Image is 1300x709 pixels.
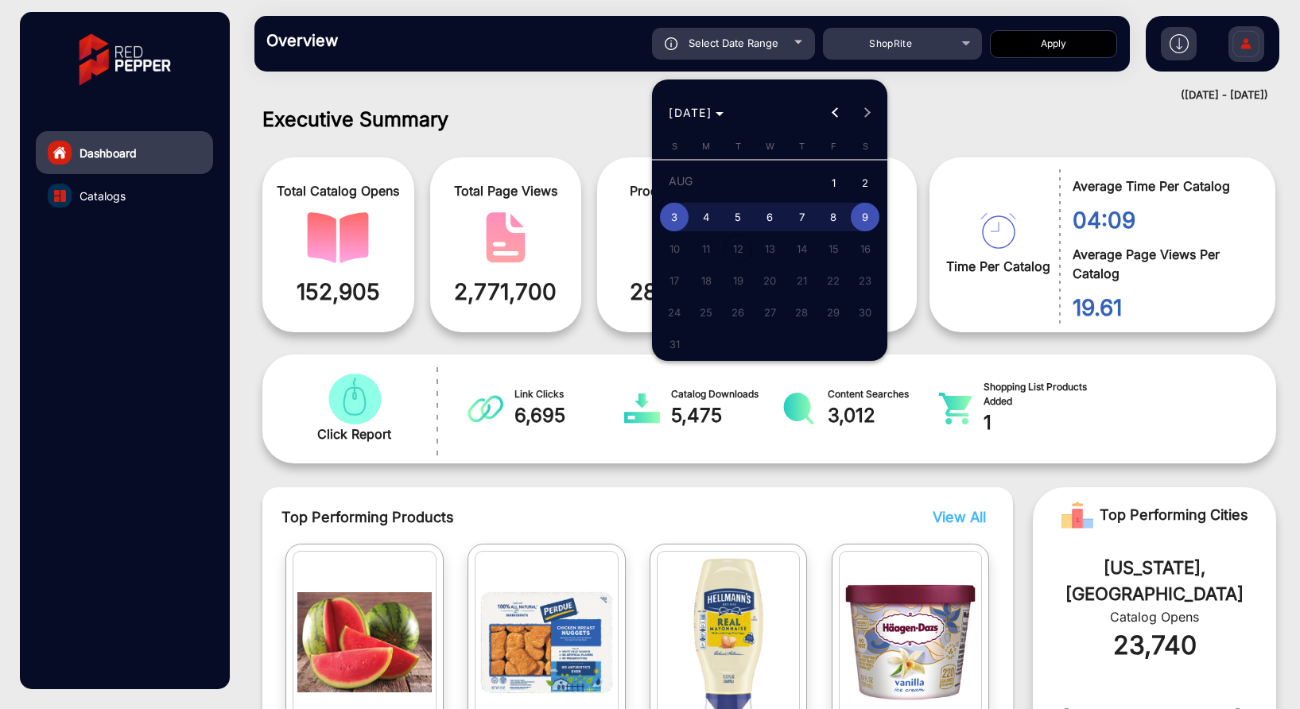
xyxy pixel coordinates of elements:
button: August 4, 2025 [690,201,722,233]
span: 27 [755,298,784,327]
button: August 26, 2025 [722,296,754,328]
span: 19 [724,266,752,295]
span: 24 [660,298,689,327]
span: M [702,141,710,152]
button: August 9, 2025 [849,201,881,233]
span: 4 [692,203,720,231]
span: 13 [755,234,784,263]
button: August 2, 2025 [849,165,881,201]
button: August 13, 2025 [754,233,786,265]
button: August 8, 2025 [817,201,849,233]
span: 28 [787,298,816,327]
td: AUG [658,165,817,201]
span: T [735,141,741,152]
button: August 30, 2025 [849,296,881,328]
button: Choose month and year [662,99,730,127]
button: August 25, 2025 [690,296,722,328]
span: 15 [819,234,848,263]
span: F [831,141,836,152]
button: August 16, 2025 [849,233,881,265]
span: 16 [851,234,879,263]
button: August 20, 2025 [754,265,786,296]
span: 31 [660,330,689,358]
span: 6 [755,203,784,231]
span: 26 [724,298,752,327]
span: 3 [660,203,689,231]
button: August 18, 2025 [690,265,722,296]
span: 5 [724,203,752,231]
button: August 22, 2025 [817,265,849,296]
button: August 14, 2025 [786,233,817,265]
span: 14 [787,234,816,263]
span: 22 [819,266,848,295]
button: August 29, 2025 [817,296,849,328]
span: S [863,141,868,152]
button: August 10, 2025 [658,233,690,265]
button: August 28, 2025 [786,296,817,328]
button: August 21, 2025 [786,265,817,296]
span: 10 [660,234,689,263]
span: 30 [851,298,879,327]
button: August 11, 2025 [690,233,722,265]
button: August 6, 2025 [754,201,786,233]
button: August 23, 2025 [849,265,881,296]
span: W [766,141,774,152]
span: 8 [819,203,848,231]
button: August 27, 2025 [754,296,786,328]
span: 21 [787,266,816,295]
button: August 19, 2025 [722,265,754,296]
button: August 15, 2025 [817,233,849,265]
button: August 24, 2025 [658,296,690,328]
button: August 1, 2025 [817,165,849,201]
span: 17 [660,266,689,295]
button: August 3, 2025 [658,201,690,233]
button: Previous month [820,97,852,129]
span: 2 [851,168,879,200]
span: 29 [819,298,848,327]
button: August 17, 2025 [658,265,690,296]
span: 18 [692,266,720,295]
button: August 31, 2025 [658,328,690,360]
span: 9 [851,203,879,231]
button: August 5, 2025 [722,201,754,233]
button: August 7, 2025 [786,201,817,233]
span: 20 [755,266,784,295]
span: T [799,141,805,152]
button: August 12, 2025 [722,233,754,265]
span: S [672,141,677,152]
span: 25 [692,298,720,327]
span: 23 [851,266,879,295]
span: 1 [819,168,848,200]
span: [DATE] [669,106,712,119]
span: 7 [787,203,816,231]
span: 11 [692,234,720,263]
span: 12 [724,234,752,263]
